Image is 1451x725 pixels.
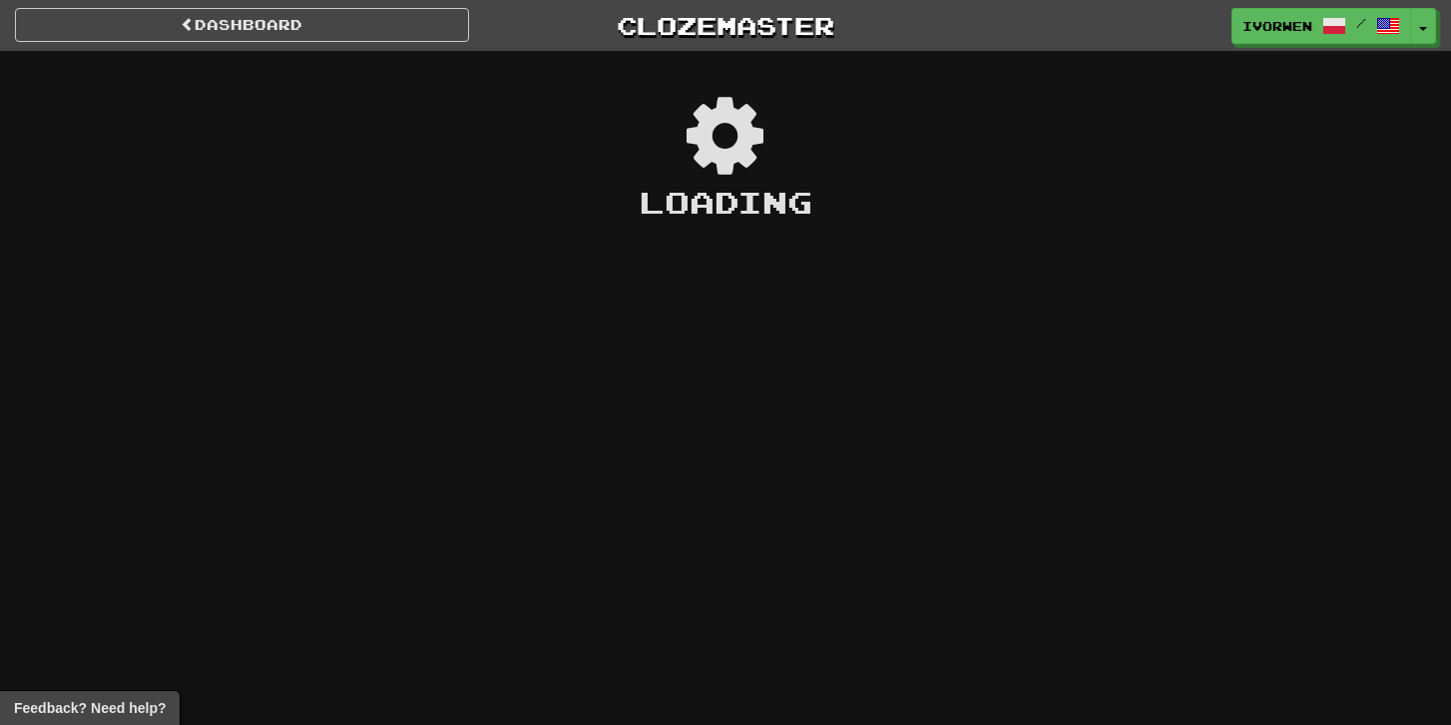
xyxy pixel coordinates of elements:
span: Open feedback widget [14,698,166,718]
a: Dashboard [15,8,469,42]
a: ivorwen / [1231,8,1411,44]
a: Clozemaster [499,8,953,43]
span: ivorwen [1242,17,1312,35]
span: / [1356,16,1366,30]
